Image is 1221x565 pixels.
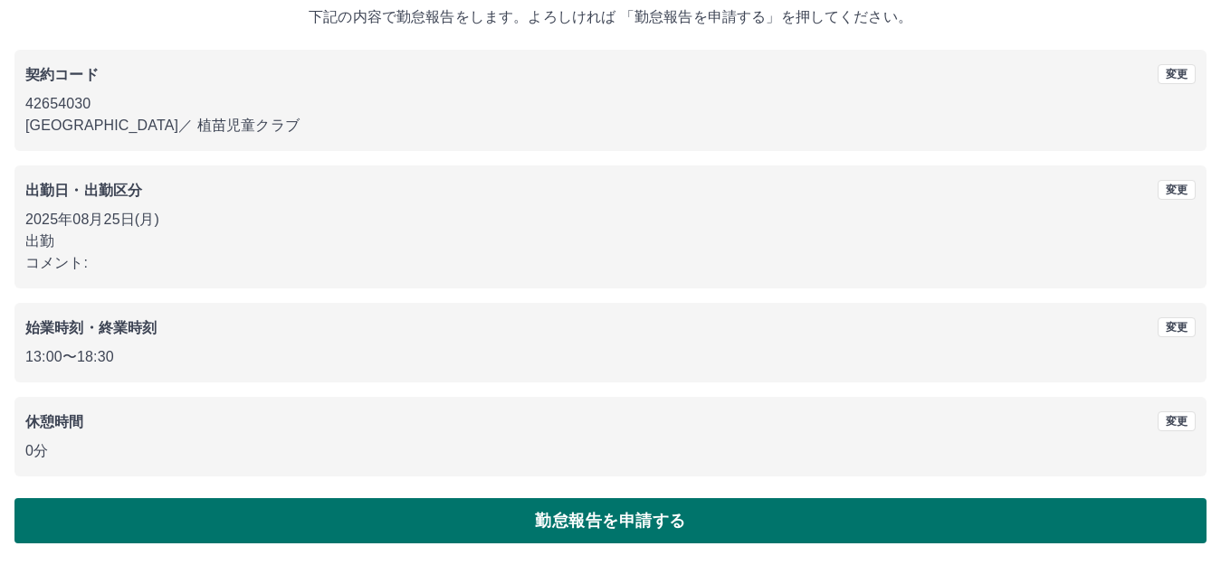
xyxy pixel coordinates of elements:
p: 42654030 [25,93,1196,115]
p: 出勤 [25,231,1196,252]
b: 休憩時間 [25,414,84,429]
b: 出勤日・出勤区分 [25,183,142,198]
button: 変更 [1158,411,1196,431]
p: 2025年08月25日(月) [25,209,1196,231]
p: 0分 [25,440,1196,462]
button: 変更 [1158,317,1196,337]
button: 勤怠報告を申請する [14,498,1207,543]
p: コメント: [25,252,1196,274]
button: 変更 [1158,180,1196,200]
p: 13:00 〜 18:30 [25,346,1196,368]
button: 変更 [1158,64,1196,84]
b: 始業時刻・終業時刻 [25,320,157,335]
p: 下記の内容で勤怠報告をします。よろしければ 「勤怠報告を申請する」を押してください。 [14,6,1207,28]
b: 契約コード [25,67,99,82]
p: [GEOGRAPHIC_DATA] ／ 植苗児童クラブ [25,115,1196,137]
